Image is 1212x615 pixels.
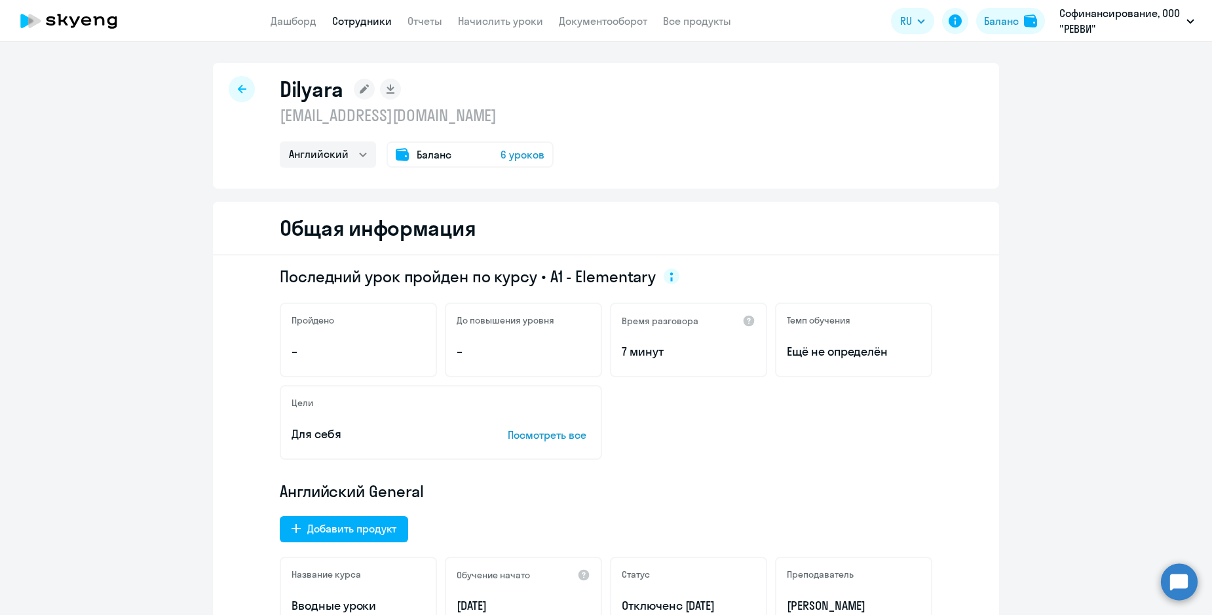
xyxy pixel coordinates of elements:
[891,8,934,34] button: RU
[676,598,715,613] span: с [DATE]
[458,14,543,28] a: Начислить уроки
[417,147,451,162] span: Баланс
[787,597,920,614] p: [PERSON_NAME]
[292,568,361,580] h5: Название курса
[280,481,424,502] span: Английский General
[1059,5,1181,37] p: Софинансирование, ООО "РЕВВИ"
[457,343,590,360] p: –
[407,14,442,28] a: Отчеты
[292,426,467,443] p: Для себя
[976,8,1045,34] button: Балансbalance
[292,314,334,326] h5: Пройдено
[508,427,590,443] p: Посмотреть все
[984,13,1019,29] div: Баланс
[332,14,392,28] a: Сотрудники
[280,516,408,542] button: Добавить продукт
[900,13,912,29] span: RU
[292,597,425,614] p: Вводные уроки
[1024,14,1037,28] img: balance
[280,76,343,102] h1: Dilyara
[787,568,854,580] h5: Преподаватель
[622,315,698,327] h5: Время разговора
[663,14,731,28] a: Все продукты
[280,105,554,126] p: [EMAIL_ADDRESS][DOMAIN_NAME]
[457,597,590,614] p: [DATE]
[501,147,544,162] span: 6 уроков
[622,597,755,614] p: Отключен
[457,314,554,326] h5: До повышения уровня
[787,343,920,360] span: Ещё не определён
[292,397,313,409] h5: Цели
[280,266,656,287] span: Последний урок пройден по курсу • A1 - Elementary
[280,215,476,241] h2: Общая информация
[271,14,316,28] a: Дашборд
[622,568,650,580] h5: Статус
[622,343,755,360] p: 7 минут
[559,14,647,28] a: Документооборот
[787,314,850,326] h5: Темп обучения
[292,343,425,360] p: –
[457,569,530,581] h5: Обучение начато
[307,521,396,536] div: Добавить продукт
[1053,5,1201,37] button: Софинансирование, ООО "РЕВВИ"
